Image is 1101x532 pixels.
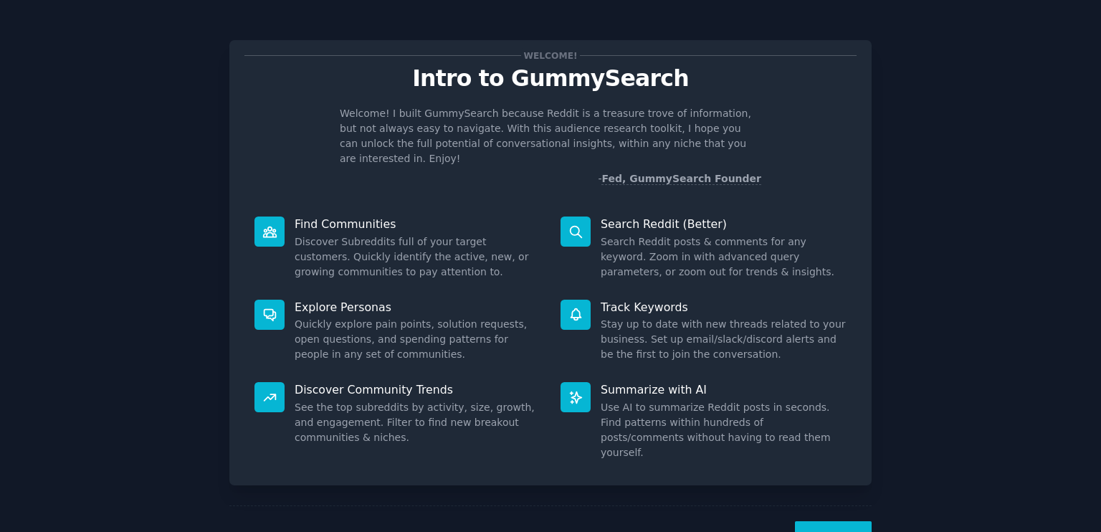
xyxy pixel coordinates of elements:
dd: Use AI to summarize Reddit posts in seconds. Find patterns within hundreds of posts/comments with... [601,400,847,460]
p: Explore Personas [295,300,540,315]
p: Summarize with AI [601,382,847,397]
p: Discover Community Trends [295,382,540,397]
dd: Discover Subreddits full of your target customers. Quickly identify the active, new, or growing c... [295,234,540,280]
a: Fed, GummySearch Founder [601,173,761,185]
p: Track Keywords [601,300,847,315]
dd: Search Reddit posts & comments for any keyword. Zoom in with advanced query parameters, or zoom o... [601,234,847,280]
div: - [598,171,761,186]
span: Welcome! [521,48,580,63]
dd: Stay up to date with new threads related to your business. Set up email/slack/discord alerts and ... [601,317,847,362]
p: Find Communities [295,217,540,232]
dd: See the top subreddits by activity, size, growth, and engagement. Filter to find new breakout com... [295,400,540,445]
p: Search Reddit (Better) [601,217,847,232]
p: Welcome! I built GummySearch because Reddit is a treasure trove of information, but not always ea... [340,106,761,166]
p: Intro to GummySearch [244,66,857,91]
dd: Quickly explore pain points, solution requests, open questions, and spending patterns for people ... [295,317,540,362]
